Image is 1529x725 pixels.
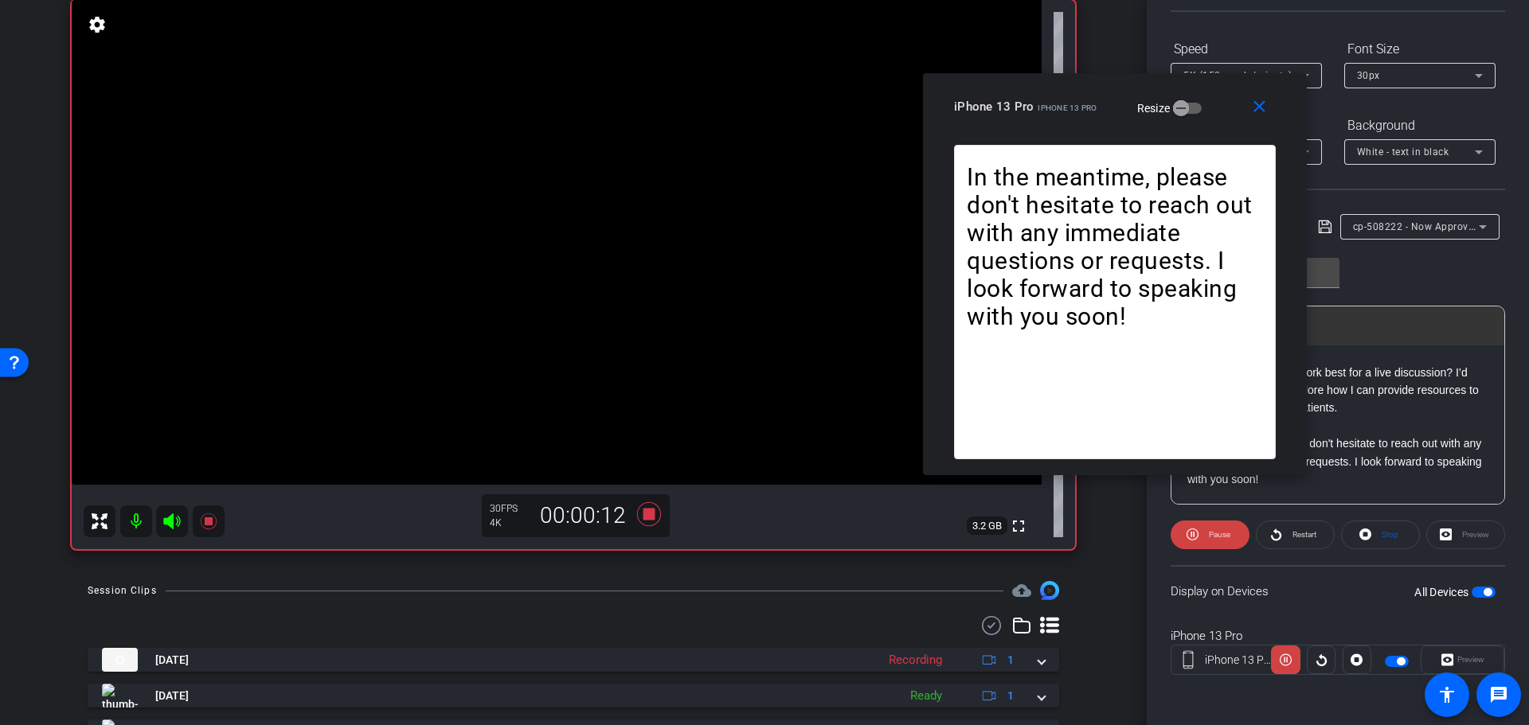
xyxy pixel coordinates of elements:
[1137,100,1174,116] label: Resize
[490,502,530,515] div: 30
[155,652,189,668] span: [DATE]
[1205,652,1272,668] div: iPhone 13 Pro
[1187,435,1488,488] p: In the meantime, please don't hesitate to reach out with any immediate questions or requests. I l...
[1249,97,1269,117] mat-icon: close
[155,688,189,704] span: [DATE]
[1012,581,1031,600] mat-icon: cloud_upload
[102,648,138,672] img: thumb-nail
[1171,565,1505,617] div: Display on Devices
[530,502,636,529] div: 00:00:12
[1187,364,1488,417] p: What dates and times work best for a live discussion? I’d love to connect and explore how I can p...
[88,583,157,598] div: Session Clips
[1353,220,1480,232] span: cp-508222 - Now Approved
[967,163,1263,331] p: In the meantime, please don't hesitate to reach out with any immediate questions or requests. I l...
[1009,516,1028,536] mat-icon: fullscreen
[1382,530,1398,539] span: Stop
[1414,584,1472,600] label: All Devices
[1437,685,1457,704] mat-icon: accessibility
[1344,112,1496,139] div: Background
[1012,581,1031,600] span: Destinations for your clips
[1171,627,1505,645] div: iPhone 13 Pro
[1038,103,1097,112] span: iPhone 13 Pro
[1007,652,1014,668] span: 1
[967,516,1007,536] span: 3.2 GB
[954,99,1034,114] span: iPhone 13 Pro
[1209,530,1230,539] span: Pause
[1183,70,1292,81] span: 5X (150 words/minute)
[902,687,950,705] div: Ready
[881,651,950,669] div: Recording
[1344,36,1496,63] div: Font Size
[1040,581,1059,600] img: Session clips
[1357,146,1449,158] span: White - text in black
[86,15,108,34] mat-icon: settings
[102,684,138,707] img: thumb-nail
[1292,530,1316,539] span: Restart
[501,503,518,514] span: FPS
[490,516,530,529] div: 4K
[1007,688,1014,704] span: 1
[1357,70,1380,81] span: 30px
[1489,685,1508,704] mat-icon: message
[1171,36,1322,63] div: Speed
